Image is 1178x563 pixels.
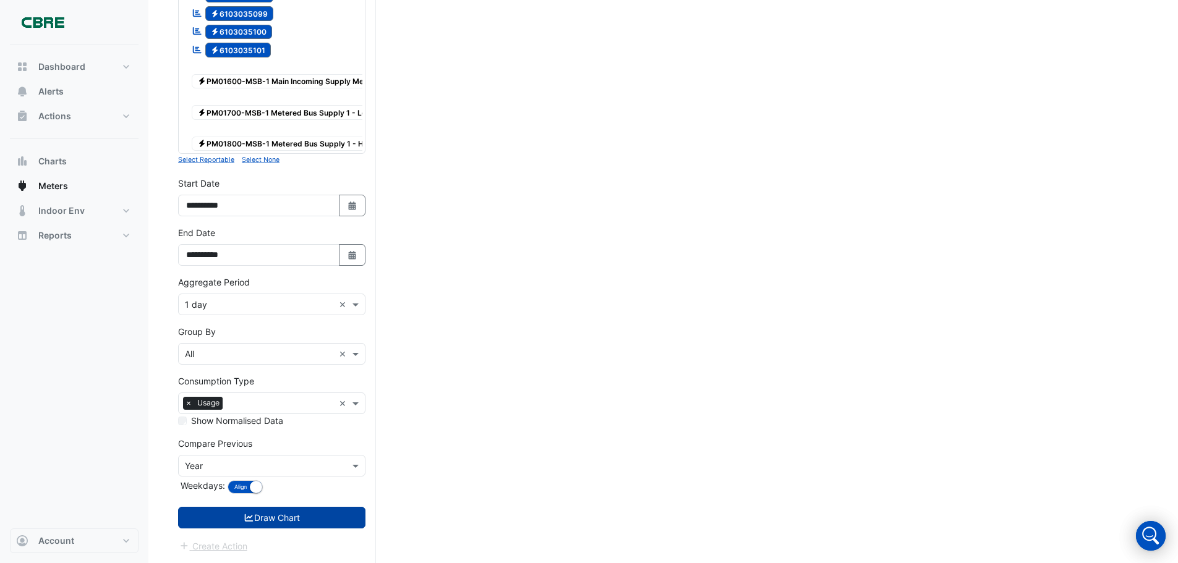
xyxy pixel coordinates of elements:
[210,45,220,54] fa-icon: Electricity
[16,229,28,242] app-icon: Reports
[10,174,139,198] button: Meters
[178,276,250,289] label: Aggregate Period
[10,528,139,553] button: Account
[205,25,273,40] span: 6103035100
[339,347,349,360] span: Clear
[242,156,280,164] small: Select None
[210,9,220,18] fa-icon: Electricity
[347,200,358,211] fa-icon: Select Date
[10,223,139,248] button: Reports
[192,137,416,151] span: PM01800-MSB-1 Metered Bus Supply 1 - High Rise LMR
[10,79,139,104] button: Alerts
[210,27,220,36] fa-icon: Electricity
[178,437,252,450] label: Compare Previous
[197,108,207,117] fa-icon: Electricity
[192,7,203,18] fa-icon: Reportable
[191,414,283,427] label: Show Normalised Data
[197,77,207,86] fa-icon: Electricity
[16,180,28,192] app-icon: Meters
[178,540,248,550] app-escalated-ticket-create-button: Please draw the charts first
[205,6,274,21] span: 6103035099
[178,226,215,239] label: End Date
[178,156,234,164] small: Select Reportable
[183,397,194,409] span: ×
[10,54,139,79] button: Dashboard
[178,507,365,528] button: Draw Chart
[38,110,71,122] span: Actions
[38,180,68,192] span: Meters
[339,397,349,410] span: Clear
[10,198,139,223] button: Indoor Env
[192,26,203,36] fa-icon: Reportable
[16,155,28,167] app-icon: Charts
[38,61,85,73] span: Dashboard
[197,139,207,148] fa-icon: Electricity
[178,325,216,338] label: Group By
[178,154,234,165] button: Select Reportable
[192,105,414,120] span: PM01700-MSB-1 Metered Bus Supply 1 - Low Rise ACU
[242,154,280,165] button: Select None
[194,397,223,409] span: Usage
[38,229,72,242] span: Reports
[1136,521,1166,551] div: Open Intercom Messenger
[10,149,139,174] button: Charts
[339,298,349,311] span: Clear
[16,61,28,73] app-icon: Dashboard
[178,177,220,190] label: Start Date
[38,85,64,98] span: Alerts
[10,104,139,129] button: Actions
[16,85,28,98] app-icon: Alerts
[16,205,28,217] app-icon: Indoor Env
[38,155,67,167] span: Charts
[192,44,203,54] fa-icon: Reportable
[15,10,70,35] img: Company Logo
[192,74,432,89] span: PM01600-MSB-1 Main Incoming Supply Metered Bus Supply
[16,110,28,122] app-icon: Actions
[38,205,85,217] span: Indoor Env
[178,375,254,387] label: Consumption Type
[38,535,74,547] span: Account
[178,479,225,492] label: Weekdays:
[205,43,271,57] span: 6103035101
[347,250,358,260] fa-icon: Select Date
